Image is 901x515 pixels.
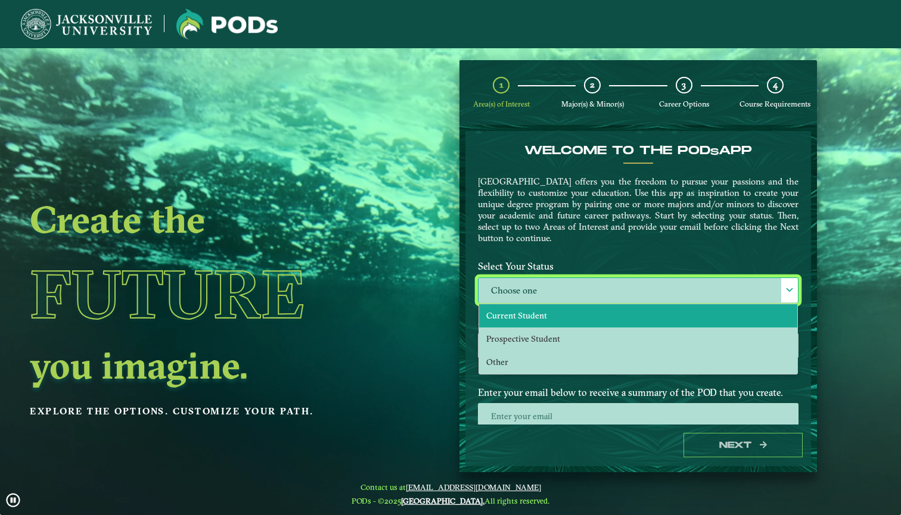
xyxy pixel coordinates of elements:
span: Course Requirements [740,99,810,108]
span: 1 [499,79,504,90]
sub: s [710,146,719,158]
span: 4 [773,79,778,90]
p: [GEOGRAPHIC_DATA] offers you the freedom to pursue your passions and the flexibility to customize... [478,176,799,244]
h2: you imagine. [30,348,375,382]
span: Contact us at [352,482,549,492]
a: [EMAIL_ADDRESS][DOMAIN_NAME] [406,482,541,492]
h4: Welcome to the POD app [478,143,799,158]
span: Current Student [486,310,547,321]
h2: Create the [30,202,375,236]
label: Select Your Status [469,255,807,277]
li: Other [479,351,797,374]
span: 2 [590,79,595,90]
span: Career Options [659,99,709,108]
img: Jacksonville University logo [176,9,278,39]
img: Jacksonville University logo [21,9,152,39]
span: Major(s) & Minor(s) [561,99,624,108]
span: PODs - ©2025 All rights reserved. [352,496,549,505]
label: Choose one [479,278,798,304]
p: Explore the options. Customize your path. [30,402,375,420]
span: Other [486,357,508,367]
span: Area(s) of Interest [473,99,530,108]
input: Enter your email [478,403,799,429]
span: 3 [682,79,686,90]
label: Select Your Area(s) of Interest [469,311,807,333]
button: Next [683,433,803,457]
span: Prospective Student [486,333,560,344]
label: Enter your email below to receive a summary of the POD that you create. [469,381,807,403]
h1: Future [30,240,375,348]
p: Maximum 2 selections are allowed [478,362,799,373]
sup: ⋆ [478,360,482,369]
li: Prospective Student [479,327,797,351]
a: [GEOGRAPHIC_DATA]. [401,496,484,505]
li: Current Student [479,304,797,327]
